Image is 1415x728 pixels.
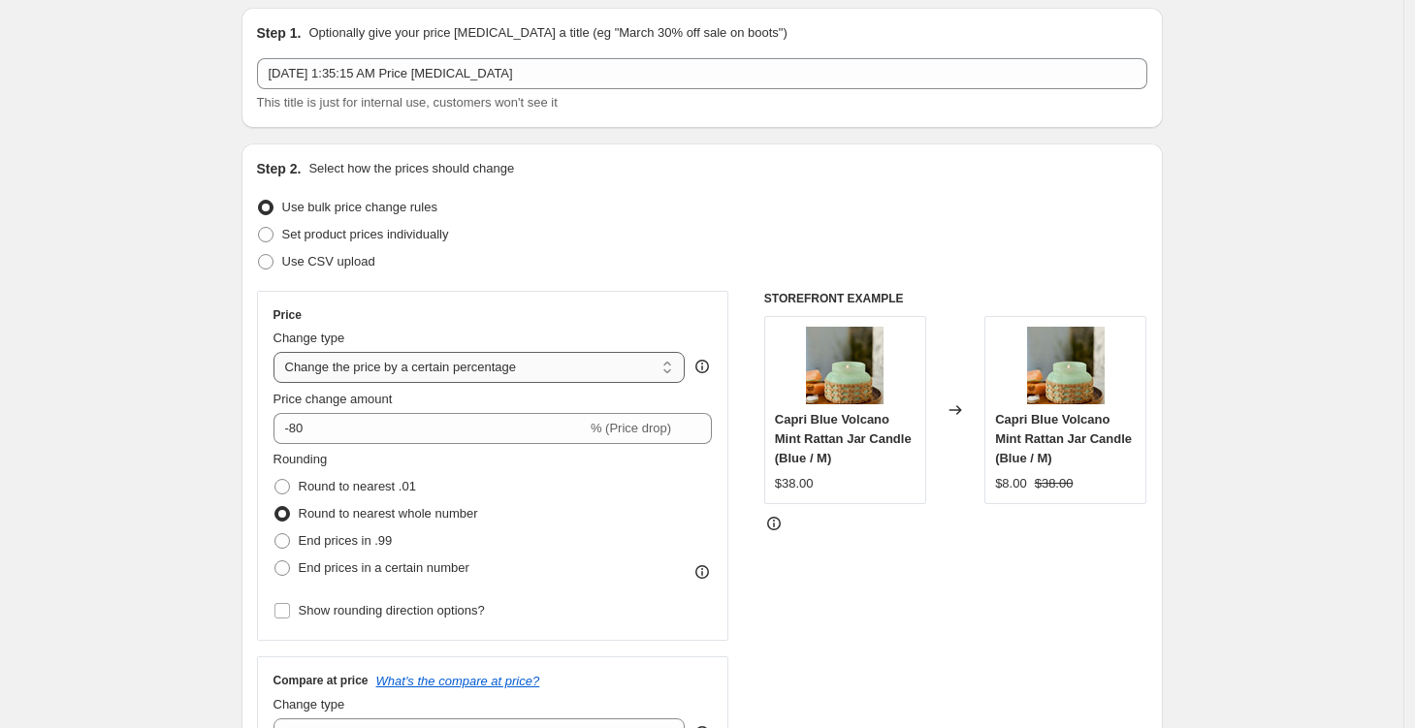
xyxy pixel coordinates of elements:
[273,697,345,712] span: Change type
[995,474,1027,493] div: $8.00
[299,560,469,575] span: End prices in a certain number
[299,603,485,617] span: Show rounding direction options?
[273,331,345,345] span: Change type
[308,159,514,178] p: Select how the prices should change
[273,452,328,466] span: Rounding
[273,673,369,688] h3: Compare at price
[282,227,449,241] span: Set product prices individually
[806,327,884,404] img: 96887849_040_a_5c93ad7f-5d80-4b72-b502-edf878e669df_80x.jpg
[299,533,393,548] span: End prices in .99
[775,474,814,493] div: $38.00
[273,307,302,323] h3: Price
[995,412,1132,465] span: Capri Blue Volcano Mint Rattan Jar Candle (Blue / M)
[257,23,302,43] h2: Step 1.
[764,291,1147,306] h6: STOREFRONT EXAMPLE
[257,95,558,110] span: This title is just for internal use, customers won't see it
[257,58,1147,89] input: 30% off holiday sale
[273,413,587,444] input: -15
[282,200,437,214] span: Use bulk price change rules
[376,674,540,688] button: What's the compare at price?
[299,506,478,521] span: Round to nearest whole number
[308,23,787,43] p: Optionally give your price [MEDICAL_DATA] a title (eg "March 30% off sale on boots")
[282,254,375,269] span: Use CSV upload
[273,392,393,406] span: Price change amount
[591,421,671,435] span: % (Price drop)
[299,479,416,493] span: Round to nearest .01
[1027,327,1105,404] img: 96887849_040_a_5c93ad7f-5d80-4b72-b502-edf878e669df_80x.jpg
[257,159,302,178] h2: Step 2.
[1035,474,1074,493] strike: $38.00
[775,412,912,465] span: Capri Blue Volcano Mint Rattan Jar Candle (Blue / M)
[692,357,712,376] div: help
